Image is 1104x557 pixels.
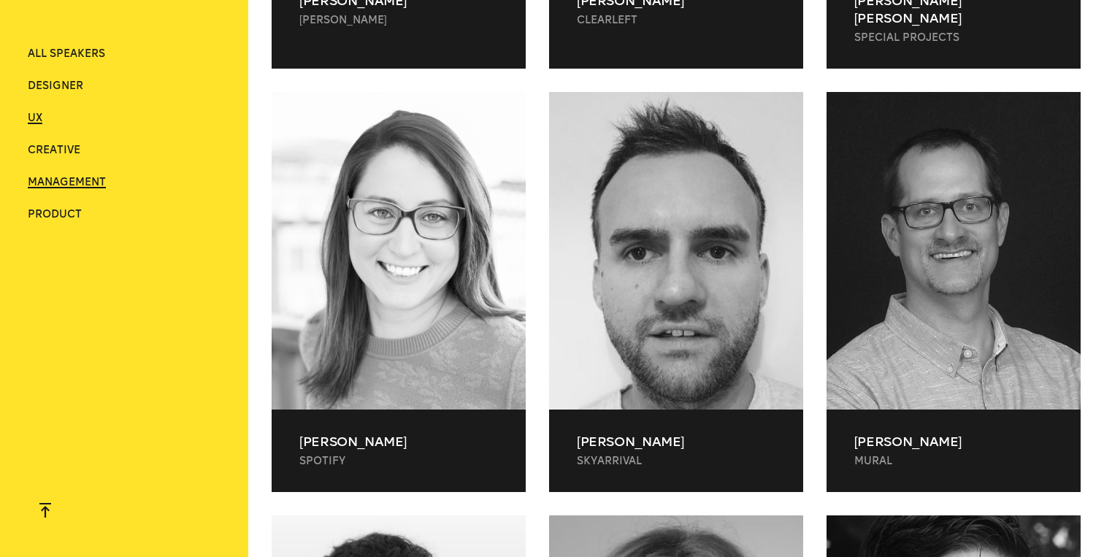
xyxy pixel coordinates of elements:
[28,47,105,60] span: ALL SPEAKERS
[28,208,82,220] span: Product
[299,454,498,469] p: Spotify
[299,13,498,28] p: [PERSON_NAME]
[28,112,42,124] span: UX
[28,144,80,156] span: Creative
[28,176,106,188] span: Management
[577,454,775,469] p: SkyArrival
[854,433,1053,450] p: [PERSON_NAME]
[854,31,1053,45] p: Special Projects
[854,454,1053,469] p: Mural
[28,80,83,92] span: Designer
[577,433,775,450] p: [PERSON_NAME]
[577,13,775,28] p: Clearleft
[299,433,498,450] p: [PERSON_NAME]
